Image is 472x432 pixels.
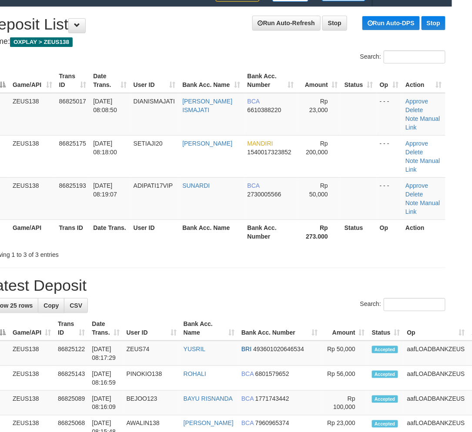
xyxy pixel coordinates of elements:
span: CSV [70,302,82,309]
a: CSV [64,298,88,313]
a: Delete [405,149,423,156]
th: Bank Acc. Number: activate to sort column ascending [238,316,321,341]
td: ZEUS138 [9,341,54,366]
td: 86825089 [54,391,88,415]
th: Op [376,219,402,244]
a: Stop [322,16,347,30]
span: Copy 493601020646534 to clipboard [253,346,304,352]
span: Copy 1771743442 to clipboard [255,395,289,402]
span: SETIAJI20 [134,140,163,147]
a: Approve [405,182,428,189]
span: Copy 1540017323852 to clipboard [248,149,291,156]
th: Bank Acc. Name [179,219,244,244]
a: [PERSON_NAME] [184,420,234,427]
th: Amount: activate to sort column ascending [321,316,368,341]
a: YUSRIL [184,346,206,352]
a: Manual Link [405,157,440,173]
span: [DATE] 08:19:07 [93,182,117,198]
th: Status: activate to sort column ascending [341,68,376,93]
span: BRI [241,346,251,352]
span: BCA [241,420,254,427]
td: - - - [376,93,402,136]
a: Run Auto-DPS [362,16,420,30]
span: BCA [241,395,254,402]
th: Bank Acc. Number: activate to sort column ascending [244,68,297,93]
span: OXPLAY > ZEUS138 [10,37,73,47]
span: Accepted [372,346,398,353]
a: Note [405,115,418,122]
td: ZEUS74 [123,341,180,366]
a: Run Auto-Refresh [252,16,321,30]
span: Rp 200,000 [306,140,328,156]
th: Amount: activate to sort column ascending [297,68,341,93]
th: Action: activate to sort column ascending [402,68,445,93]
span: Copy [44,302,59,309]
span: BCA [241,370,254,377]
td: [DATE] 08:16:59 [88,366,123,391]
th: Op: activate to sort column ascending [404,316,469,341]
a: Manual Link [405,115,440,131]
a: Copy [38,298,64,313]
th: Op: activate to sort column ascending [376,68,402,93]
label: Search: [360,298,445,311]
span: 86825017 [59,98,86,105]
a: SUNARDI [182,182,210,189]
td: BEJOO123 [123,391,180,415]
th: Trans ID [56,219,90,244]
a: [PERSON_NAME] [182,140,232,147]
span: [DATE] 08:08:50 [93,98,117,113]
td: 86825122 [54,341,88,366]
th: Rp 273.000 [297,219,341,244]
span: [DATE] 08:18:00 [93,140,117,156]
th: Date Trans.: activate to sort column ascending [90,68,130,93]
span: BCA [248,182,260,189]
td: ZEUS138 [9,177,56,219]
span: Copy 6801579652 to clipboard [255,370,289,377]
a: Delete [405,191,423,198]
td: 86825143 [54,366,88,391]
input: Search: [384,50,445,63]
td: Rp 100,000 [321,391,368,415]
th: Trans ID: activate to sort column ascending [56,68,90,93]
td: Rp 56,000 [321,366,368,391]
input: Search: [384,298,445,311]
td: aafLOADBANKZEUS [404,391,469,415]
a: Approve [405,98,428,105]
span: Copy 2730005566 to clipboard [248,191,281,198]
th: Game/API [9,219,56,244]
a: ROHALI [184,370,206,377]
label: Search: [360,50,445,63]
th: Status [341,219,376,244]
span: Accepted [372,420,398,428]
span: 86825175 [59,140,86,147]
td: [DATE] 08:16:09 [88,391,123,415]
th: Game/API: activate to sort column ascending [9,316,54,341]
td: Rp 50,000 [321,341,368,366]
td: PINOKIO138 [123,366,180,391]
td: ZEUS138 [9,391,54,415]
a: BAYU RISNANDA [184,395,233,402]
th: Bank Acc. Number [244,219,297,244]
td: aafLOADBANKZEUS [404,366,469,391]
span: Copy 6610388220 to clipboard [248,106,281,113]
a: Stop [422,16,445,30]
th: Date Trans. [90,219,130,244]
a: Manual Link [405,199,440,215]
td: [DATE] 08:17:29 [88,341,123,366]
td: - - - [376,177,402,219]
span: Accepted [372,395,398,403]
th: Game/API: activate to sort column ascending [9,68,56,93]
a: Delete [405,106,423,113]
th: Bank Acc. Name: activate to sort column ascending [180,316,238,341]
th: Trans ID: activate to sort column ascending [54,316,88,341]
td: ZEUS138 [9,135,56,177]
td: ZEUS138 [9,366,54,391]
span: Accepted [372,371,398,378]
span: Rp 50,000 [309,182,328,198]
th: Bank Acc. Name: activate to sort column ascending [179,68,244,93]
th: Date Trans.: activate to sort column ascending [88,316,123,341]
span: Copy 7960965374 to clipboard [255,420,289,427]
a: Note [405,157,418,164]
span: DIANISMAJATI [134,98,175,105]
td: ZEUS138 [9,93,56,136]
